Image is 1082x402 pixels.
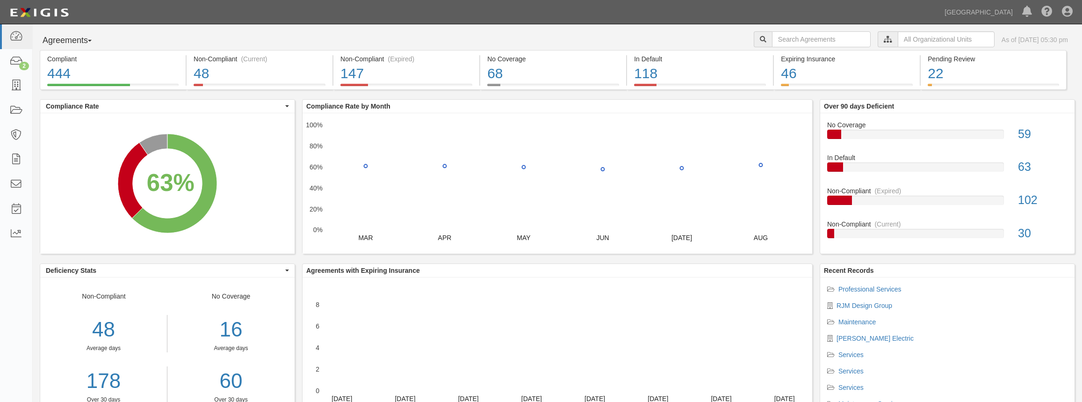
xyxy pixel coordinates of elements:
[1011,225,1075,242] div: 30
[754,234,768,241] text: AUG
[1011,126,1075,143] div: 59
[820,153,1075,162] div: In Default
[438,234,452,241] text: APR
[194,64,325,84] div: 48
[40,264,295,277] button: Deficiency Stats
[40,31,110,50] button: Agreements
[40,366,167,396] a: 178
[316,344,319,351] text: 4
[921,84,1067,91] a: Pending Review22
[306,267,420,274] b: Agreements with Expiring Insurance
[874,186,901,196] div: (Expired)
[1002,35,1068,44] div: As of [DATE] 05:30 pm
[316,365,319,373] text: 2
[147,166,195,200] div: 63%
[671,234,692,241] text: [DATE]
[47,64,179,84] div: 444
[306,121,323,129] text: 100%
[781,54,913,64] div: Expiring Insurance
[306,102,390,110] b: Compliance Rate by Month
[824,267,874,274] b: Recent Records
[838,351,864,358] a: Services
[241,54,267,64] div: (Current)
[46,266,283,275] span: Deficiency Stats
[838,384,864,391] a: Services
[1011,192,1075,209] div: 102
[194,54,325,64] div: Non-Compliant (Current)
[517,234,531,241] text: MAY
[634,54,766,64] div: In Default
[316,301,319,308] text: 8
[340,54,472,64] div: Non-Compliant (Expired)
[838,285,902,293] a: Professional Services
[824,102,894,110] b: Over 90 days Deficient
[358,234,373,241] text: MAR
[820,219,1075,229] div: Non-Compliant
[940,3,1017,22] a: [GEOGRAPHIC_DATA]
[333,84,479,91] a: Non-Compliant(Expired)147
[316,322,319,330] text: 6
[40,344,167,352] div: Average days
[627,84,773,91] a: In Default118
[928,64,1059,84] div: 22
[46,102,283,111] span: Compliance Rate
[187,84,332,91] a: Non-Compliant(Current)48
[928,54,1059,64] div: Pending Review
[47,54,179,64] div: Compliant
[837,335,914,342] a: [PERSON_NAME] Electric
[19,62,29,70] div: 2
[310,205,323,212] text: 20%
[1011,159,1075,175] div: 63
[7,4,72,21] img: logo-5460c22ac91f19d4615b14bd174203de0afe785f0fc80cf4dbbc73dc1793850b.png
[487,64,619,84] div: 68
[827,120,1068,153] a: No Coverage59
[898,31,995,47] input: All Organizational Units
[1041,7,1053,18] i: Help Center - Complianz
[388,54,414,64] div: (Expired)
[40,113,295,254] svg: A chart.
[480,84,626,91] a: No Coverage68
[487,54,619,64] div: No Coverage
[596,234,609,241] text: JUN
[303,113,812,254] svg: A chart.
[838,367,864,375] a: Services
[827,219,1068,246] a: Non-Compliant(Current)30
[310,163,323,171] text: 60%
[310,184,323,192] text: 40%
[781,64,913,84] div: 46
[340,64,472,84] div: 147
[313,226,323,234] text: 0%
[874,219,901,229] div: (Current)
[174,344,288,352] div: Average days
[174,366,288,396] a: 60
[772,31,871,47] input: Search Agreements
[827,153,1068,186] a: In Default63
[634,64,766,84] div: 118
[40,315,167,344] div: 48
[774,84,920,91] a: Expiring Insurance46
[40,84,186,91] a: Compliant444
[316,387,319,395] text: 0
[310,142,323,150] text: 80%
[820,186,1075,196] div: Non-Compliant
[838,318,876,326] a: Maintenance
[40,100,295,113] button: Compliance Rate
[174,315,288,344] div: 16
[827,186,1068,219] a: Non-Compliant(Expired)102
[837,302,892,309] a: RJM Design Group
[820,120,1075,130] div: No Coverage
